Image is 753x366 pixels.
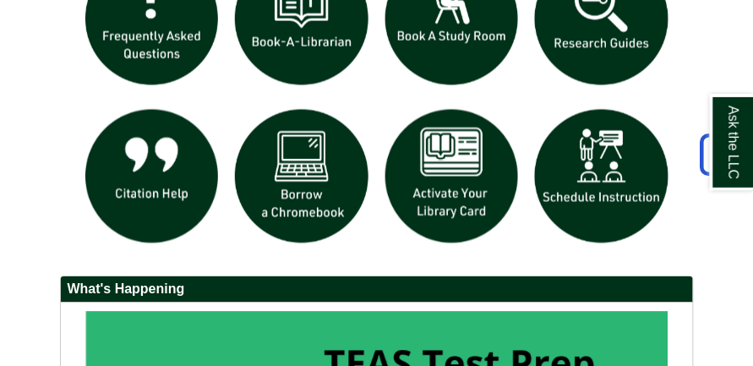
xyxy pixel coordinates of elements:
img: citation help icon links to citation help guide page [77,101,227,251]
h2: What's Happening [61,276,693,303]
img: activate Library Card icon links to form to activate student ID into library card [377,101,527,251]
a: Back to Top [695,143,749,166]
img: Borrow a chromebook icon links to the borrow a chromebook web page [226,101,377,251]
img: For faculty. Schedule Library Instruction icon links to form. [527,101,677,251]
